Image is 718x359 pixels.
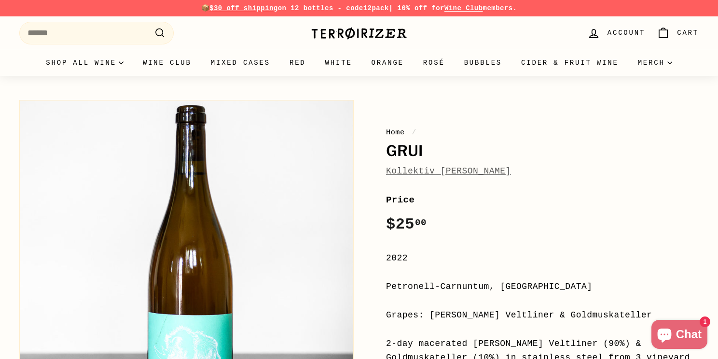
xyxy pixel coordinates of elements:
div: Petronell-Carnuntum, [GEOGRAPHIC_DATA] [386,280,699,294]
span: Cart [677,28,699,38]
a: Wine Club [444,4,483,12]
inbox-online-store-chat: Shopify online store chat [649,320,710,351]
h1: Grui [386,143,699,159]
a: Cider & Fruit Wine [511,50,628,76]
span: / [409,128,419,137]
summary: Shop all wine [36,50,133,76]
nav: breadcrumbs [386,127,699,138]
a: White [316,50,362,76]
a: Rosé [414,50,455,76]
a: Wine Club [133,50,201,76]
div: 2022 [386,251,699,265]
a: Mixed Cases [201,50,280,76]
a: Orange [362,50,414,76]
p: 📦 on 12 bottles - code | 10% off for members. [19,3,699,14]
span: $25 [386,215,427,233]
span: $30 off shipping [209,4,278,12]
a: Cart [651,19,704,47]
span: Account [608,28,645,38]
label: Price [386,193,699,207]
sup: 00 [415,217,427,228]
a: Account [581,19,651,47]
div: Grapes: [PERSON_NAME] Veltliner & Goldmuskateller [386,308,699,322]
a: Red [280,50,316,76]
a: Bubbles [455,50,511,76]
a: Kollektiv [PERSON_NAME] [386,166,511,176]
strong: 12pack [363,4,389,12]
summary: Merch [628,50,682,76]
a: Home [386,128,405,137]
